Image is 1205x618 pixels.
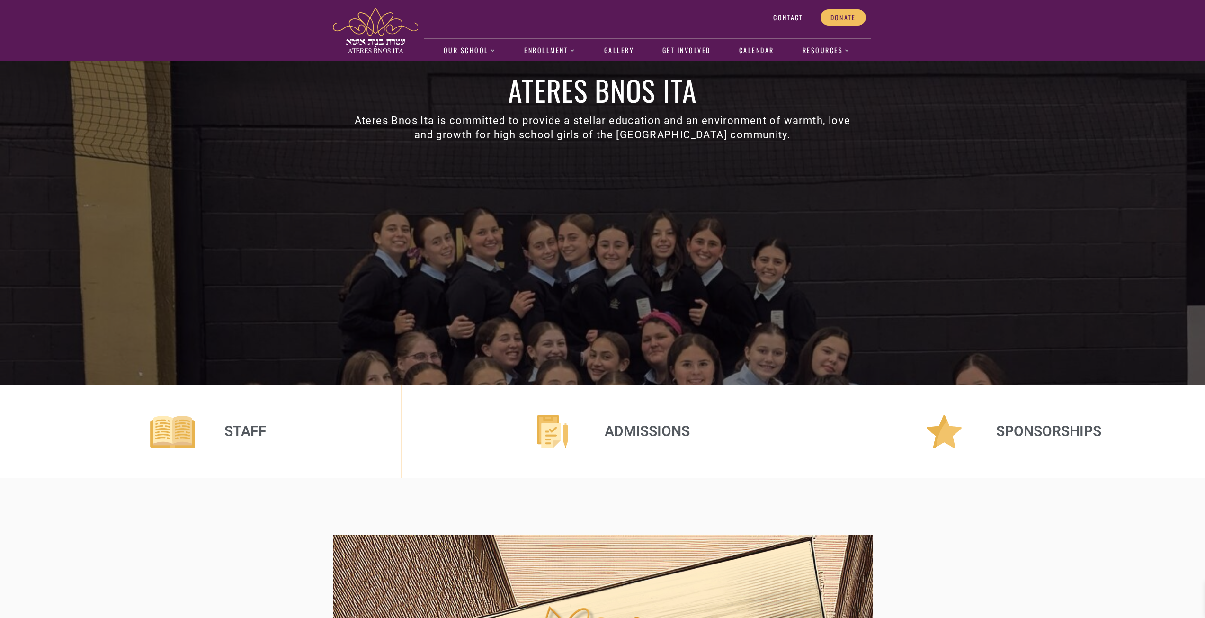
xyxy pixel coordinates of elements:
h3: Ateres Bnos Ita is committed to provide a stellar education and an environment of warmth, love an... [348,114,857,142]
a: Staff [224,423,267,439]
img: ateres [333,8,418,53]
a: Admissions [605,423,690,439]
a: Enrollment [519,40,580,62]
h1: Ateres Bnos Ita [348,76,857,104]
a: Resources [797,40,855,62]
a: Sponsorships [996,423,1101,439]
span: Donate [830,13,856,22]
a: Donate [821,9,866,26]
a: Calendar [734,40,779,62]
a: Gallery [599,40,639,62]
a: Our School [438,40,500,62]
a: Contact [763,9,813,26]
span: Contact [773,13,803,22]
a: Get Involved [657,40,715,62]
